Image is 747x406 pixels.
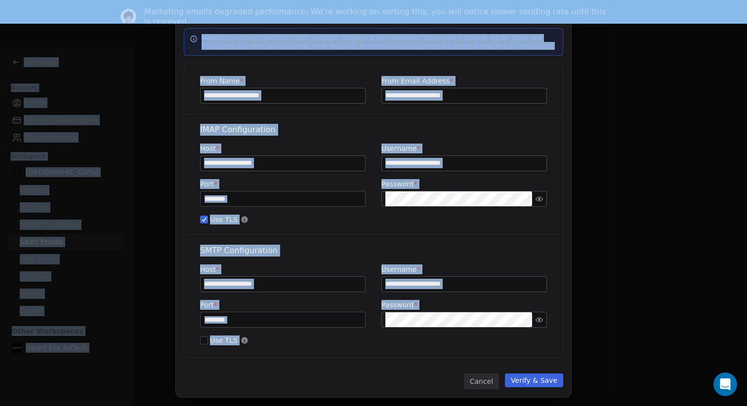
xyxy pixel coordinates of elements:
[381,144,547,153] label: Username
[713,372,737,396] iframe: Intercom live chat
[200,215,547,224] span: Use TLS
[505,373,563,387] button: Verify & Save
[202,35,220,41] strong: Note:
[200,124,547,136] div: IMAP Configuration
[121,9,136,25] img: Profile image for Ram
[200,264,366,274] label: Host
[381,300,547,310] label: Password
[202,34,557,50] p: Only accounts with both SMTP and IMAP support can be connected. We've tested Outlook, Apple, Zoho...
[200,215,208,224] button: Use TLS
[200,144,366,153] label: Host
[381,179,547,189] label: Password
[381,76,547,86] label: From Email Address
[381,264,547,274] label: Username
[144,7,611,27] div: Marketing emails degraded performance: We're working on sorting this, you will notice slower send...
[200,245,547,257] div: SMTP Configuration
[200,300,366,310] label: Port
[200,335,208,345] button: Use TLS
[464,373,499,389] button: Cancel
[200,335,547,345] span: Use TLS
[200,179,366,189] label: Port
[200,76,366,86] label: From Name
